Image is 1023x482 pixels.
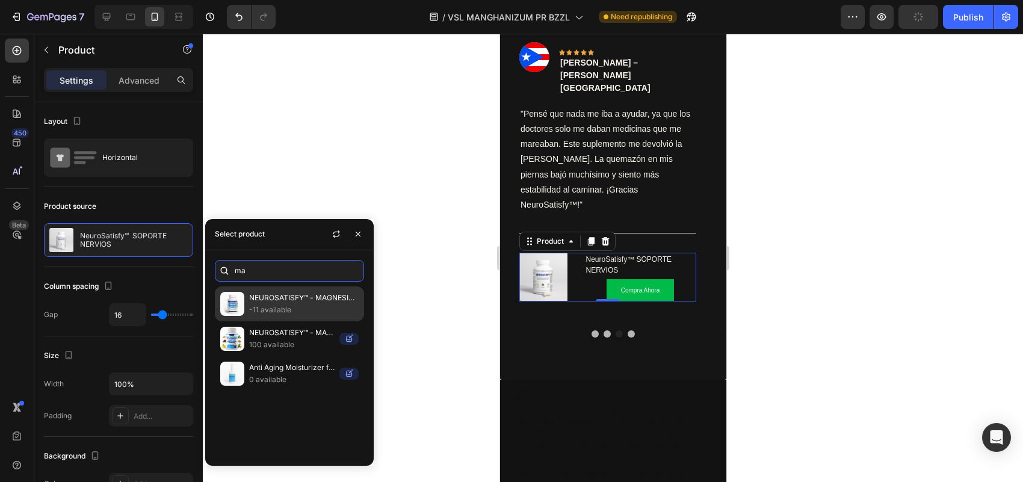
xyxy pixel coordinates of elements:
div: Layout [44,114,84,130]
button: 7 [5,5,90,29]
div: 450 [11,128,29,138]
div: Background [44,448,102,465]
img: collections [220,292,244,316]
div: Gap [44,309,58,320]
div: Size [44,348,76,364]
div: Undo/Redo [227,5,276,29]
span: / [442,11,445,23]
iframe: Design area [500,34,726,482]
div: Width [44,378,64,389]
div: Column spacing [44,279,116,295]
div: Select product [215,229,265,239]
div: Beta [9,220,29,230]
span: Need republishing [611,11,672,22]
p: Settings [60,74,93,87]
p: Anti Aging Moisturizer for Normal Skin [249,362,335,374]
img: product feature img [49,228,73,252]
div: Add... [134,411,190,422]
p: NEUROSATISFY™ - MAGNESIUM COMPLEX [249,292,359,304]
input: Auto [110,373,193,395]
p: -11 available [249,304,359,316]
p: 7 [79,10,84,24]
div: Publish [953,11,983,23]
p: NeuroSatisfy™ SOPORTE NERVIOS [80,232,188,249]
p: 100 available [249,339,335,351]
img: collections [220,327,244,351]
span: VSL MANGHANIZUM PR BZZL [448,11,570,23]
p: Advanced [119,74,159,87]
input: Auto [110,304,146,326]
div: Product source [44,201,96,212]
input: Search in Settings & Advanced [215,260,364,282]
p: Product [58,43,161,57]
span: © 2025 NeuroSatisfy. Todos los derechos reservados. [19,434,206,453]
div: Padding [44,410,72,421]
p: NEUROSATISFY™ - MAGNESIUM COMPLEX [249,327,335,339]
div: Open Intercom Messenger [982,423,1011,452]
p: 0 available [249,374,335,386]
button: Publish [943,5,994,29]
div: Horizontal [102,144,176,171]
img: collections [220,362,244,386]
